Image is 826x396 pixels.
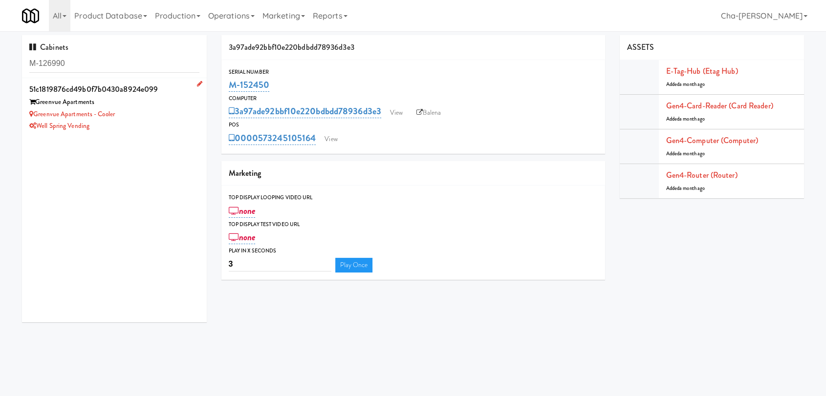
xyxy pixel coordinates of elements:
div: Computer [229,94,598,104]
a: 3a97ade92bbf10e220bdbdd78936d3e3 [229,104,381,118]
div: Top Display Test Video Url [229,220,598,229]
span: a month ago [679,115,705,123]
a: E-tag-hub (Etag Hub) [666,65,738,77]
span: Cabinets [29,42,68,53]
div: 51c1819876cd49b0f7b0430a8924e099 [29,82,199,97]
span: Added [666,150,705,157]
a: Gen4-computer (Computer) [666,135,758,146]
a: View [385,105,408,120]
a: 0000573245105164 [229,131,316,145]
span: Added [666,185,705,192]
div: Serial Number [229,67,598,77]
a: none [229,204,256,218]
a: View [320,132,342,146]
div: Greenvue Apartments [29,96,199,108]
input: Search cabinets [29,55,199,73]
a: M-152450 [229,78,270,92]
div: POS [229,120,598,130]
a: Gen4-card-reader (Card Reader) [666,100,773,111]
span: a month ago [679,185,705,192]
a: none [229,230,256,244]
div: Top Display Looping Video Url [229,193,598,203]
img: Micromart [22,7,39,24]
a: Play Once [335,258,373,272]
span: a month ago [679,150,705,157]
li: 51c1819876cd49b0f7b0430a8924e099Greenvue Apartments Greenvue Apartments - CoolerWell Spring Vending [22,78,207,136]
div: Play in X seconds [229,246,598,256]
span: ASSETS [627,42,654,53]
a: Greenvue Apartments - Cooler [29,109,115,119]
span: a month ago [679,81,705,88]
div: 3a97ade92bbf10e220bdbdd78936d3e3 [221,35,605,60]
a: Well Spring Vending [29,121,89,130]
span: Marketing [229,167,261,179]
a: Balena [412,105,446,120]
span: Added [666,115,705,123]
span: Added [666,81,705,88]
a: Gen4-router (Router) [666,169,738,181]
